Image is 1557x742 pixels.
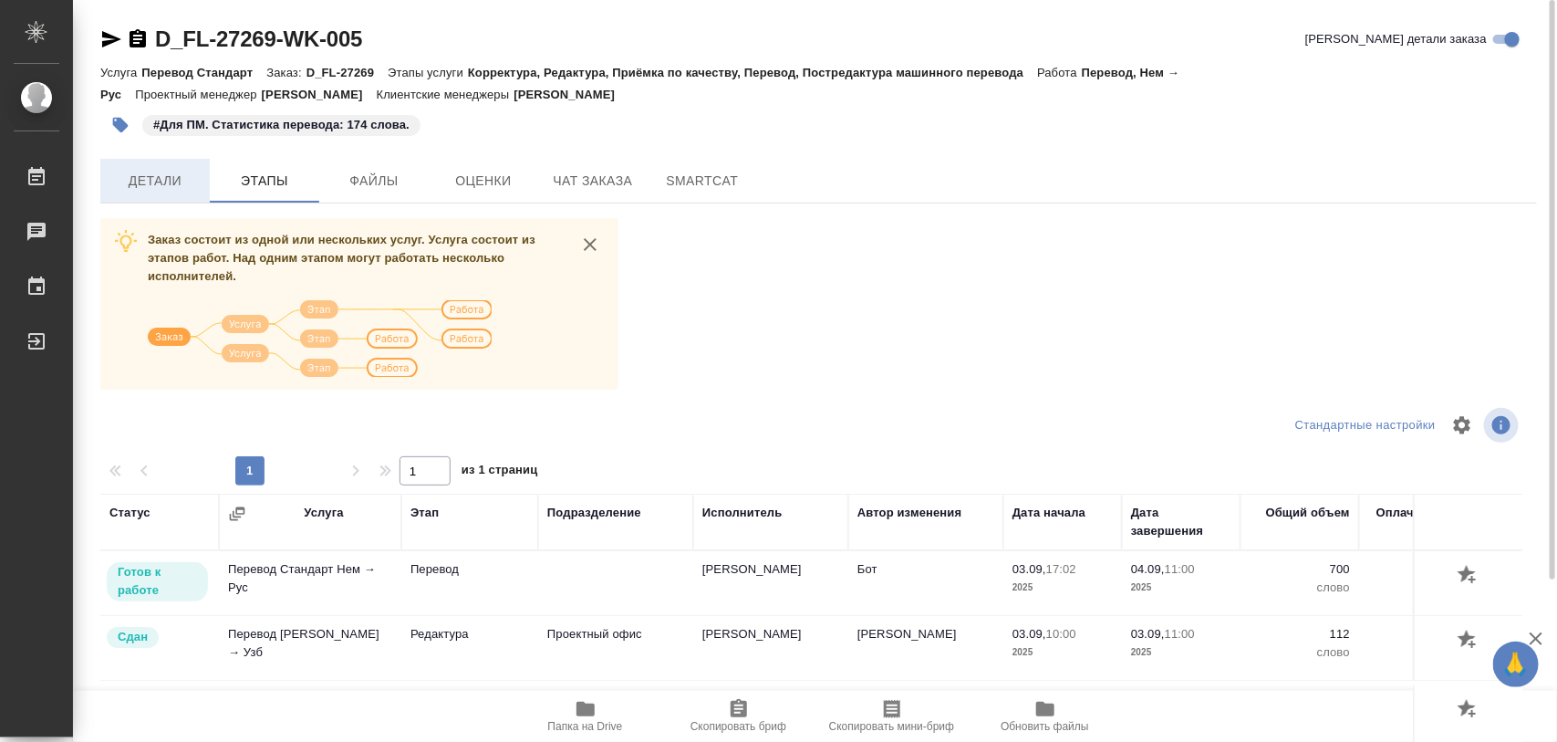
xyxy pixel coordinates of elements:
[1291,412,1440,440] div: split button
[219,616,401,680] td: Перевод [PERSON_NAME] → Узб
[662,691,815,742] button: Скопировать бриф
[815,691,969,742] button: Скопировать мини-бриф
[262,88,377,101] p: [PERSON_NAME]
[1493,642,1539,687] button: 🙏
[109,504,151,522] div: Статус
[538,616,693,680] td: Проектный офис
[659,170,746,193] span: SmartCat
[829,720,954,733] span: Скопировать мини-бриф
[140,116,422,131] span: Для ПМ. Статистика перевода: 174 слова.
[100,28,122,50] button: Скопировать ссылку для ЯМессенджера
[135,88,261,101] p: Проектный менеджер
[1131,579,1231,597] p: 2025
[377,88,514,101] p: Клиентские менеджеры
[1131,627,1165,641] p: 03.09,
[693,551,848,615] td: [PERSON_NAME]
[1368,560,1469,579] p: 700
[1046,627,1076,641] p: 10:00
[1012,627,1046,641] p: 03.09,
[304,504,343,522] div: Услуга
[266,66,306,79] p: Заказ:
[1131,504,1231,540] div: Дата завершения
[1266,504,1350,522] div: Общий объем
[1165,627,1195,641] p: 11:00
[547,504,641,522] div: Подразделение
[969,691,1122,742] button: Обновить файлы
[1012,643,1113,662] p: 2025
[1046,562,1076,576] p: 17:02
[1250,643,1350,662] p: слово
[1012,562,1046,576] p: 03.09,
[690,720,786,733] span: Скопировать бриф
[410,504,439,522] div: Этап
[1001,720,1089,733] span: Обновить файлы
[127,28,149,50] button: Скопировать ссылку
[548,720,623,733] span: Папка на Drive
[388,66,468,79] p: Этапы услуги
[1305,30,1487,48] span: [PERSON_NAME] детали заказа
[1484,408,1522,443] span: Посмотреть информацию
[1037,66,1082,79] p: Работа
[702,504,783,522] div: Исполнитель
[693,616,848,680] td: [PERSON_NAME]
[440,170,527,193] span: Оценки
[1250,579,1350,597] p: слово
[509,691,662,742] button: Папка на Drive
[514,88,628,101] p: [PERSON_NAME]
[1012,504,1085,522] div: Дата начала
[1165,562,1195,576] p: 11:00
[219,551,401,615] td: Перевод Стандарт Нем → Рус
[153,116,410,134] p: #Для ПМ. Статистика перевода: 174 слова.
[1368,579,1469,597] p: слово
[549,170,637,193] span: Чат заказа
[100,105,140,145] button: Добавить тэг
[306,66,388,79] p: D_FL-27269
[1440,403,1484,447] span: Настроить таблицу
[410,625,529,643] p: Редактура
[1453,560,1484,591] button: Добавить оценку
[857,504,961,522] div: Автор изменения
[1368,643,1469,662] p: слово
[848,551,1003,615] td: Бот
[1250,560,1350,579] p: 700
[148,233,535,283] span: Заказ состоит из одной или нескольких услуг. Услуга состоит из этапов работ. Над одним этапом мог...
[1453,695,1484,726] button: Добавить оценку
[1500,645,1531,684] span: 🙏
[221,170,308,193] span: Этапы
[1368,504,1469,540] div: Оплачиваемый объем
[1250,625,1350,643] p: 112
[100,66,141,79] p: Услуга
[1012,579,1113,597] p: 2025
[1131,562,1165,576] p: 04.09,
[228,505,246,523] button: Сгруппировать
[468,66,1037,79] p: Корректура, Редактура, Приёмка по качеству, Перевод, Постредактура машинного перевода
[118,628,148,646] p: Сдан
[848,616,1003,680] td: [PERSON_NAME]
[1131,643,1231,662] p: 2025
[155,26,362,51] a: D_FL-27269-WK-005
[1368,625,1469,643] p: 112
[410,560,529,579] p: Перевод
[576,231,604,258] button: close
[111,170,199,193] span: Детали
[141,66,266,79] p: Перевод Стандарт
[330,170,418,193] span: Файлы
[118,563,197,600] p: Готов к работе
[1453,625,1484,656] button: Добавить оценку
[462,459,538,486] span: из 1 страниц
